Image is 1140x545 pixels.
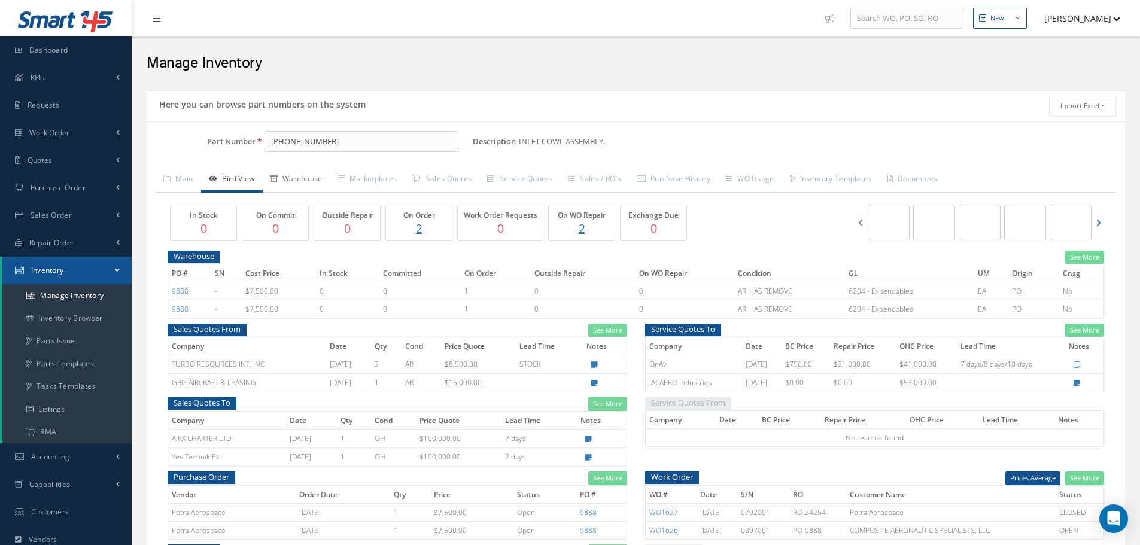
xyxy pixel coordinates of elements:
[296,504,390,522] td: [DATE]
[286,448,337,467] td: [DATE]
[1059,300,1104,318] td: No
[649,525,678,535] a: WO1626
[959,205,1001,240] a: Preview
[649,507,678,517] a: WO1627
[28,155,53,165] span: Quotes
[552,220,612,237] a: 2
[168,264,212,282] th: PO #
[416,448,502,467] td: $100,000.00
[1059,264,1104,282] th: Cnsg
[821,410,906,428] th: Repair Price
[1056,485,1103,503] th: Status
[402,374,441,392] td: AR
[211,264,241,282] th: SN
[2,375,132,398] a: Tasks Templates
[588,471,627,485] a: See More
[850,8,963,29] input: Search WO, PO, SO, RO
[516,337,583,355] th: Lead Time
[846,504,1056,522] td: Petra Aerospace
[830,355,896,374] td: $21,000.00
[782,374,830,392] td: $0.00
[286,430,337,448] td: [DATE]
[326,355,372,374] td: [DATE]
[168,504,296,522] td: Petra Aerospace
[479,168,560,193] a: Service Quotes
[896,374,957,392] td: $53,000.00
[379,300,461,318] td: 0
[846,522,1056,540] td: COMPOSITE AERONAUTIC SPECIALISTS, LLC
[734,300,845,318] td: AR | AS REMOVE
[371,430,416,448] td: OH
[31,265,64,275] span: Inventory
[974,282,1009,300] td: EA
[390,504,430,522] td: 1
[636,300,734,318] td: 0
[168,395,236,410] span: Sales Quotes To
[441,337,516,355] th: Price Quote
[2,398,132,421] a: Listings
[896,337,957,355] th: OHC Price
[560,168,629,193] a: Sales / RO's
[330,168,405,193] a: Marketplaces
[31,210,72,220] span: Sales Order
[379,282,461,300] td: 0
[519,131,610,153] span: INLET COWL ASSEMBLY.
[242,282,316,300] td: $7,500.00
[168,430,287,448] td: AIRX CHARTER LTD
[973,8,1027,29] button: New
[501,430,577,448] td: 7 days
[974,300,1009,318] td: EA
[430,522,514,540] td: $7,500.00
[588,324,627,337] a: See More
[697,522,737,540] td: [DATE]
[1008,282,1059,300] td: PO
[624,211,683,220] h5: Exchange Due
[588,397,627,411] a: See More
[718,168,782,193] a: WO Usage
[147,137,256,146] label: Part Number
[461,211,540,220] h5: Work Order Requests
[742,355,782,374] td: [DATE]
[31,72,45,83] span: KPIs
[286,411,337,429] th: Date
[168,411,287,429] th: Company
[389,211,449,220] h5: On Order
[174,220,233,237] p: 0
[957,355,1066,374] td: 7 days/8 days/10 days
[1056,522,1103,540] td: OPEN
[371,374,401,392] td: 1
[737,522,789,540] td: 0397001
[316,300,379,318] td: 0
[156,168,201,193] a: Main
[461,220,540,237] p: 0
[326,374,372,392] td: [DATE]
[531,264,635,282] th: Outside Repair
[371,355,401,374] td: 2
[337,411,371,429] th: Qty
[957,337,1066,355] th: Lead Time
[789,485,846,503] th: RO
[583,337,627,355] th: Notes
[245,220,305,237] p: 0
[416,411,502,429] th: Price Quote
[742,374,782,392] td: [DATE]
[501,411,577,429] th: Lead Time
[2,284,132,307] a: Manage Inventory
[636,264,734,282] th: On WO Repair
[156,96,366,110] h5: Here you can browse part numbers on the system
[29,534,57,544] span: Vendors
[734,264,845,282] th: Condition
[2,421,132,443] a: RMA
[1065,324,1104,337] a: See More
[147,54,1125,72] h2: Manage Inventory
[1033,7,1120,30] button: [PERSON_NAME]
[697,504,737,522] td: [DATE]
[645,374,742,392] td: JACAERO Industries
[1008,264,1059,282] th: Origin
[513,485,576,503] th: Status
[516,355,583,374] td: STOCK
[697,485,737,503] th: Date
[513,522,576,540] td: Open
[1054,410,1104,428] th: Notes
